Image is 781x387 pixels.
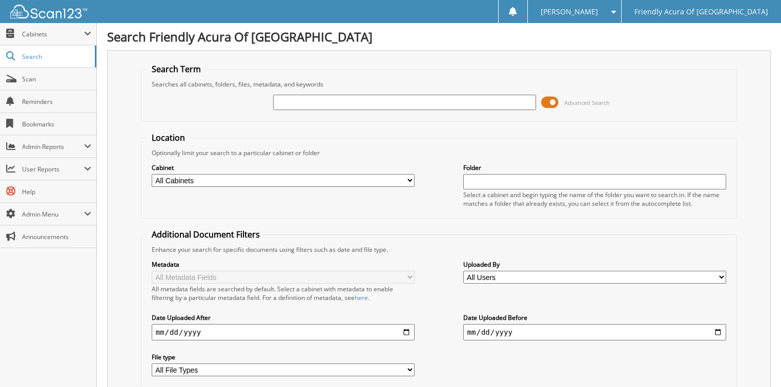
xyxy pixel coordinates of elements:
label: Folder [463,163,727,172]
span: Friendly Acura Of [GEOGRAPHIC_DATA] [634,9,768,15]
div: Enhance your search for specific documents using filters such as date and file type. [147,245,732,254]
label: Cabinet [152,163,415,172]
div: Optionally limit your search to a particular cabinet or folder [147,148,732,157]
input: end [463,324,727,340]
label: Date Uploaded After [152,313,415,322]
span: [PERSON_NAME] [541,9,598,15]
span: Scan [22,75,91,83]
iframe: Chat Widget [730,338,781,387]
span: User Reports [22,165,84,174]
span: Admin Menu [22,210,84,219]
div: All metadata fields are searched by default. Select a cabinet with metadata to enable filtering b... [152,285,415,302]
h1: Search Friendly Acura Of [GEOGRAPHIC_DATA] [107,28,771,45]
a: here [355,293,368,302]
span: Announcements [22,232,91,241]
legend: Additional Document Filters [147,229,265,240]
label: File type [152,353,415,361]
label: Date Uploaded Before [463,313,727,322]
span: Advanced Search [564,99,610,106]
legend: Location [147,132,190,143]
span: Reminders [22,97,91,106]
span: Cabinets [22,30,84,38]
div: Searches all cabinets, folders, files, metadata, and keywords [147,80,732,89]
label: Uploaded By [463,260,727,269]
span: Search [22,52,90,61]
span: Help [22,187,91,196]
span: Admin Reports [22,142,84,151]
input: start [152,324,415,340]
span: Bookmarks [22,120,91,128]
div: Select a cabinet and begin typing the name of the folder you want to search in. If the name match... [463,190,727,208]
label: Metadata [152,260,415,269]
legend: Search Term [147,63,206,75]
img: scan123-logo-white.svg [10,5,87,18]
